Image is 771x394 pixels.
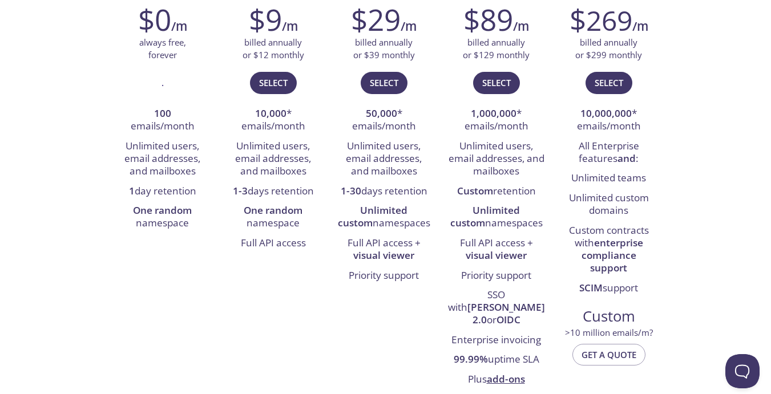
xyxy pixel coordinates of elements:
p: billed annually or $39 monthly [353,36,415,61]
li: days retention [337,182,431,201]
h6: /m [171,17,187,36]
h2: $ [570,2,632,36]
button: Select [250,72,297,94]
li: Priority support [337,266,431,286]
span: Custom [563,307,655,326]
strong: OIDC [496,313,520,326]
iframe: Help Scout Beacon - Open [725,354,760,388]
li: * emails/month [227,104,320,137]
li: All Enterprise features : [562,137,656,169]
li: * emails/month [562,104,656,137]
li: namespace [116,201,209,234]
strong: One random [133,204,192,217]
p: billed annually or $12 monthly [243,36,304,61]
strong: and [617,152,636,165]
strong: 10,000 [255,107,286,120]
strong: 50,000 [366,107,397,120]
button: Select [361,72,407,94]
strong: Unlimited custom [338,204,408,229]
p: billed annually or $299 monthly [575,36,642,61]
button: Select [586,72,632,94]
strong: 1-3 [233,184,248,197]
span: Select [482,75,511,90]
strong: 100 [154,107,171,120]
h6: /m [401,17,417,36]
button: Select [473,72,520,94]
strong: Unlimited custom [450,204,520,229]
strong: 1-30 [341,184,361,197]
strong: visual viewer [353,249,414,262]
button: Get a quote [572,344,645,365]
strong: 1 [129,184,135,197]
strong: One random [244,204,302,217]
li: namespaces [448,201,545,234]
li: namespaces [337,201,431,234]
li: uptime SLA [448,350,545,369]
li: Full API access + [337,234,431,266]
li: * emails/month [448,104,545,137]
li: retention [448,182,545,201]
strong: Custom [457,184,493,197]
strong: 10,000,000 [580,107,632,120]
li: Plus [448,370,545,389]
li: Unlimited teams [562,169,656,188]
strong: 99.99% [454,352,488,365]
li: day retention [116,182,209,201]
li: Unlimited users, email addresses, and mailboxes [448,137,545,182]
p: always free, forever [139,36,186,61]
strong: visual viewer [466,249,527,262]
li: emails/month [116,104,209,137]
h6: /m [632,17,648,36]
h2: $0 [138,2,171,36]
span: Select [595,75,623,90]
li: Full API access [227,234,320,253]
h2: $89 [463,2,513,36]
li: Unlimited users, email addresses, and mailboxes [227,137,320,182]
li: days retention [227,182,320,201]
li: Custom contracts with [562,221,656,279]
h2: $29 [351,2,401,36]
span: Select [370,75,398,90]
li: Unlimited custom domains [562,189,656,221]
li: Unlimited users, email addresses, and mailboxes [337,137,431,182]
p: billed annually or $129 monthly [463,36,530,61]
strong: 1,000,000 [471,107,516,120]
span: 269 [586,2,632,39]
span: Select [259,75,288,90]
li: * emails/month [337,104,431,137]
span: > 10 million emails/m? [565,327,653,338]
li: Full API access + [448,234,545,266]
li: Enterprise invoicing [448,331,545,350]
h6: /m [282,17,298,36]
strong: [PERSON_NAME] 2.0 [467,300,545,326]
li: Unlimited users, email addresses, and mailboxes [116,137,209,182]
strong: enterprise compliance support [582,236,643,275]
li: namespace [227,201,320,234]
li: Priority support [448,266,545,286]
h6: /m [513,17,529,36]
span: Get a quote [582,347,636,362]
li: SSO with or [448,286,545,331]
li: support [562,279,656,298]
h2: $9 [249,2,282,36]
a: add-ons [487,372,525,385]
strong: SCIM [579,281,603,294]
